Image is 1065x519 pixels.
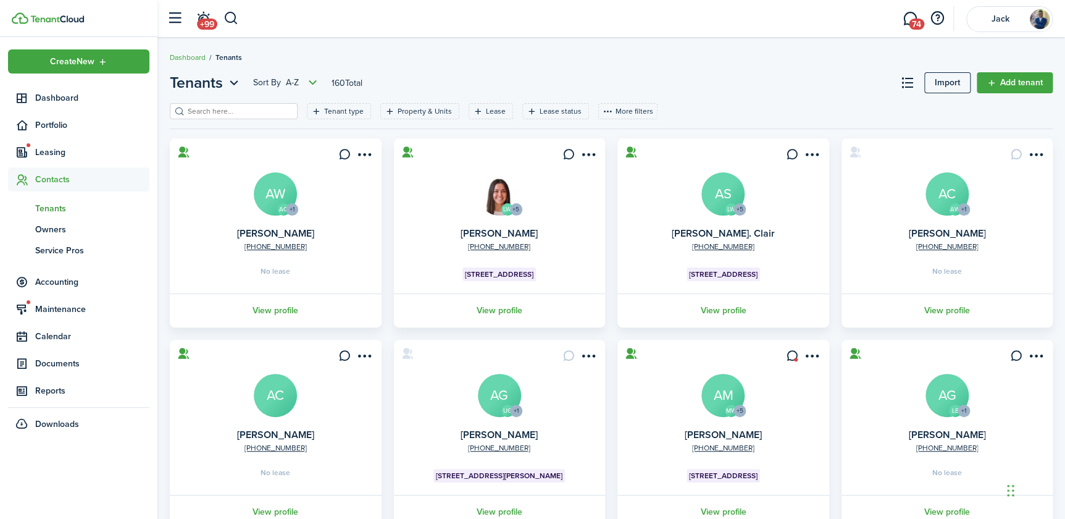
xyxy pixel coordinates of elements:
[8,219,149,240] a: Owners
[223,8,239,29] button: Search
[733,203,746,216] avatar-counter: +5
[898,3,922,35] a: Messaging
[478,374,521,417] a: AG
[170,72,242,94] button: Open menu
[501,405,514,417] avatar-text: UG
[1003,460,1065,519] iframe: Chat Widget
[908,226,985,240] a: [PERSON_NAME]
[170,72,223,94] span: Tenants
[35,357,149,370] span: Documents
[802,148,822,165] button: Open menu
[510,203,522,216] avatar-counter: +5
[692,442,754,454] a: [PHONE_NUMBER]
[277,203,290,216] avatar-text: AC
[244,241,307,252] a: [PHONE_NUMBER]
[1025,148,1045,165] button: Open menu
[927,8,948,29] button: Open resource center
[701,172,745,216] a: AS
[392,293,608,327] a: View profile
[468,241,530,252] a: [PHONE_NUMBER]
[1030,9,1050,29] img: Jack
[8,240,149,261] a: Service Pros
[398,106,452,117] filter-tag-label: Property & Units
[802,350,822,366] button: Open menu
[354,350,374,366] button: Open menu
[253,75,320,90] button: Open menu
[354,148,374,165] button: Open menu
[35,173,149,186] span: Contacts
[689,269,758,280] span: [STREET_ADDRESS]
[35,303,149,316] span: Maintenance
[254,172,297,216] a: AW
[501,203,514,216] avatar-text: LW
[35,418,79,431] span: Downloads
[8,86,149,110] a: Dashboard
[925,374,969,417] a: AG
[307,103,371,119] filter-tag: Open filter
[35,276,149,289] span: Accounting
[925,172,969,216] a: AC
[975,15,1025,23] span: Jack
[35,244,149,257] span: Service Pros
[244,442,307,454] a: [PHONE_NUMBER]
[197,19,217,30] span: +99
[478,172,521,216] img: Abigail Mathis
[1025,350,1045,366] button: Open menu
[50,57,94,66] span: Create New
[465,269,533,280] span: [STREET_ADDRESS]
[578,350,598,366] button: Open menu
[170,72,242,94] button: Tenants
[35,202,149,215] span: Tenants
[8,379,149,403] a: Reports
[253,75,320,90] button: Sort byA-Z
[486,106,506,117] filter-tag-label: Lease
[35,146,149,159] span: Leasing
[237,428,314,442] a: [PERSON_NAME]
[30,15,84,23] img: TenantCloud
[725,405,737,417] avatar-text: MW
[170,52,206,63] a: Dashboard
[35,91,149,104] span: Dashboard
[840,293,1055,327] a: View profile
[261,469,290,476] span: No lease
[510,405,522,417] avatar-counter: +1
[185,106,293,117] input: Search here...
[598,103,658,119] button: More filters
[261,268,290,275] span: No lease
[468,442,530,454] a: [PHONE_NUMBER]
[286,203,298,216] avatar-counter: +1
[324,106,364,117] filter-tag-label: Tenant type
[35,223,149,236] span: Owners
[672,226,775,240] a: [PERSON_NAME]. Clair
[701,374,745,417] avatar-text: AM
[163,7,186,30] button: Open sidebar
[932,268,962,275] span: No lease
[949,203,961,216] avatar-text: AW
[253,77,286,89] span: Sort by
[924,72,971,93] import-btn: Import
[909,19,924,30] span: 74
[932,469,962,476] span: No lease
[616,293,831,327] a: View profile
[916,442,978,454] a: [PHONE_NUMBER]
[215,52,242,63] span: Tenants
[8,49,149,74] button: Open menu
[689,470,758,481] span: [STREET_ADDRESS]
[332,77,362,90] header-page-total: 160 Total
[461,428,538,442] a: [PERSON_NAME]
[461,226,538,240] a: [PERSON_NAME]
[949,405,961,417] avatar-text: LB
[35,330,149,343] span: Calendar
[977,72,1053,93] a: Add tenant
[254,374,297,417] a: AC
[168,293,383,327] a: View profile
[469,103,513,119] filter-tag: Open filter
[1007,472,1014,509] div: Drag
